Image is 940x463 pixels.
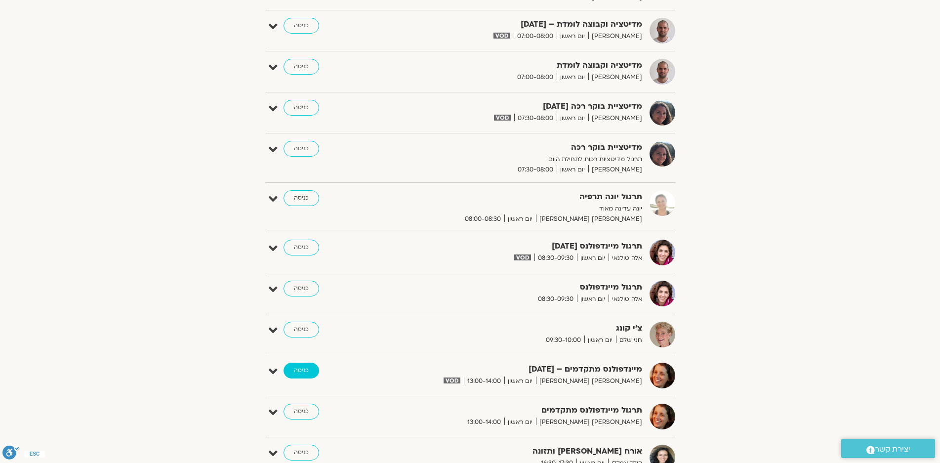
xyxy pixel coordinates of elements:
span: [PERSON_NAME] [PERSON_NAME] [536,376,642,386]
img: vodicon [514,254,531,260]
a: כניסה [284,322,319,337]
img: vodicon [494,115,510,121]
a: כניסה [284,240,319,255]
span: 07:30-08:00 [514,165,557,175]
span: יום ראשון [577,253,609,263]
strong: מדיטציה וקבוצה לומדת [400,59,642,72]
span: [PERSON_NAME] [PERSON_NAME] [536,417,642,427]
span: יום ראשון [577,294,609,304]
span: יצירת קשר [875,443,910,456]
img: vodicon [493,33,510,39]
span: יום ראשון [557,165,588,175]
span: [PERSON_NAME] [588,113,642,124]
a: כניסה [284,100,319,116]
a: כניסה [284,363,319,379]
span: אלה טולנאי [609,253,642,263]
span: 13:00-14:00 [464,417,504,427]
a: יצירת קשר [841,439,935,458]
a: כניסה [284,445,319,461]
a: כניסה [284,190,319,206]
span: 08:00-08:30 [461,214,504,224]
img: vodicon [444,378,460,383]
a: כניסה [284,59,319,75]
strong: תרגול מיינדפולנס [400,281,642,294]
span: יום ראשון [557,31,588,42]
span: יום ראשון [557,72,588,83]
span: יום ראשון [584,335,616,345]
strong: מיינדפולנס מתקדמים – [DATE] [400,363,642,376]
span: [PERSON_NAME] [588,31,642,42]
strong: תרגול מיינדפולנס מתקדמים [400,404,642,417]
span: 08:30-09:30 [534,253,577,263]
span: יום ראשון [557,113,588,124]
span: [PERSON_NAME] [588,165,642,175]
span: 13:00-14:00 [464,376,504,386]
strong: תרגול מיינדפולנס [DATE] [400,240,642,253]
strong: אורח [PERSON_NAME] ותזונה [400,445,642,458]
a: כניסה [284,18,319,34]
span: [PERSON_NAME] [588,72,642,83]
a: כניסה [284,281,319,296]
span: 08:30-09:30 [534,294,577,304]
span: אלה טולנאי [609,294,642,304]
span: חני שלם [616,335,642,345]
span: 09:30-10:00 [542,335,584,345]
strong: מדיטציית בוקר רכה [DATE] [400,100,642,113]
strong: צ'י קונג [400,322,642,335]
span: יום ראשון [504,214,536,224]
span: 07:00-08:00 [514,31,557,42]
strong: מדיטציה וקבוצה לומדת – [DATE] [400,18,642,31]
span: יום ראשון [504,417,536,427]
span: 07:00-08:00 [514,72,557,83]
p: יוגה עדינה מאוד [400,204,642,214]
span: 07:30-08:00 [514,113,557,124]
p: תרגול מדיטציות רכות לתחילת היום [400,154,642,165]
a: כניסה [284,404,319,420]
a: כניסה [284,141,319,157]
span: יום ראשון [504,376,536,386]
span: [PERSON_NAME] [PERSON_NAME] [536,214,642,224]
strong: תרגול יוגה תרפיה [400,190,642,204]
strong: מדיטציית בוקר רכה [400,141,642,154]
